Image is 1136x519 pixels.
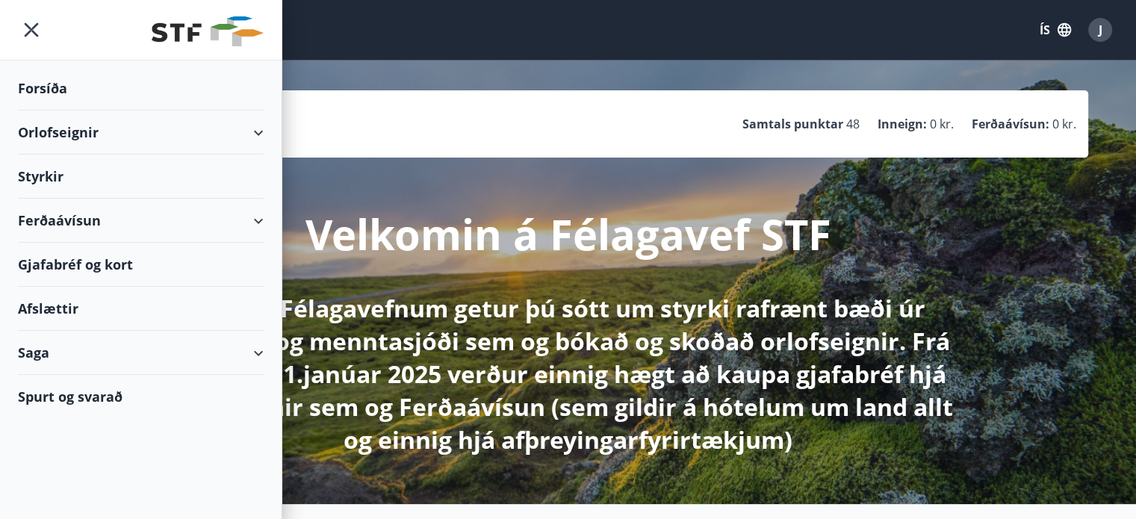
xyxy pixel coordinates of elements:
[972,116,1049,132] p: Ferðaávísun :
[174,292,963,456] p: Hér á Félagavefnum getur þú sótt um styrki rafrænt bæði úr sjúkra- og menntasjóði sem og bókað og...
[846,116,860,132] span: 48
[878,116,927,132] p: Inneign :
[1031,16,1079,43] button: ÍS
[18,155,264,199] div: Styrkir
[930,116,954,132] span: 0 kr.
[18,199,264,243] div: Ferðaávísun
[18,331,264,375] div: Saga
[18,243,264,287] div: Gjafabréf og kort
[18,287,264,331] div: Afslættir
[18,375,264,418] div: Spurt og svarað
[1082,12,1118,48] button: J
[1052,116,1076,132] span: 0 kr.
[305,205,831,262] p: Velkomin á Félagavef STF
[742,116,843,132] p: Samtals punktar
[152,16,264,46] img: union_logo
[18,16,45,43] button: menu
[1099,22,1102,38] span: J
[18,66,264,111] div: Forsíða
[18,111,264,155] div: Orlofseignir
